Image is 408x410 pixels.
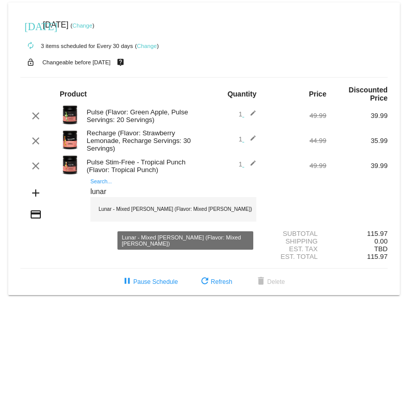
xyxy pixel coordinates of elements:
small: ( ) [70,22,94,29]
mat-icon: clear [30,135,42,147]
small: Changeable before [DATE] [42,59,111,65]
span: 1 [238,135,256,143]
span: Delete [255,278,285,285]
mat-icon: clear [30,160,42,172]
mat-icon: clear [30,110,42,122]
div: Est. Total [265,253,326,260]
mat-icon: edit [244,160,256,172]
div: Pulse (Flavor: Green Apple, Pulse Servings: 20 Servings) [82,108,204,124]
mat-icon: autorenew [25,40,37,52]
div: 44.99 [265,137,326,144]
img: Image-1-Carousel-Recharge30S-Strw-Lemonade-Transp.png [60,130,80,150]
small: ( ) [135,43,159,49]
mat-icon: edit [244,110,256,122]
button: Pause Schedule [113,273,186,291]
span: TBD [374,245,388,253]
button: Refresh [190,273,241,291]
div: 49.99 [265,162,326,170]
span: 0.00 [374,237,388,245]
div: 39.99 [326,162,388,170]
strong: Quantity [227,90,256,98]
span: 1 [238,110,256,118]
div: Est. Tax [265,245,326,253]
div: Subtotal [265,230,326,237]
a: Change [137,43,157,49]
button: Delete [247,273,293,291]
mat-icon: [DATE] [25,19,37,32]
span: Pause Schedule [121,278,178,285]
strong: Product [60,90,87,98]
span: 115.97 [367,253,388,260]
mat-icon: credit_card [30,208,42,221]
div: 115.97 [326,230,388,237]
mat-icon: delete [255,276,267,288]
mat-icon: lock_open [25,56,37,69]
mat-icon: pause [121,276,133,288]
span: 1 [238,160,256,168]
mat-icon: edit [244,135,256,147]
div: Pulse Stim-Free - Tropical Punch (Flavor: Tropical Punch) [82,158,204,174]
div: Lunar - Mixed [PERSON_NAME] (Flavor: Mixed [PERSON_NAME]) [90,197,256,222]
a: Change [73,22,92,29]
div: Recharge (Flavor: Strawberry Lemonade, Recharge Servings: 30 Servings) [82,129,204,152]
input: Search... [90,188,256,196]
div: Shipping [265,237,326,245]
div: 49.99 [265,112,326,119]
img: Image-1-Carousel-Pulse-20S-Green-Apple-Transp.png [60,105,80,125]
mat-icon: add [30,187,42,199]
strong: Price [309,90,326,98]
span: Refresh [199,278,232,285]
div: 35.99 [326,137,388,144]
mat-icon: refresh [199,276,211,288]
div: 39.99 [326,112,388,119]
img: PulseSF-20S-Tropical-Punch-Transp.png [60,155,80,175]
strong: Discounted Price [349,86,388,102]
mat-icon: live_help [114,56,127,69]
small: 3 items scheduled for Every 30 days [20,43,133,49]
